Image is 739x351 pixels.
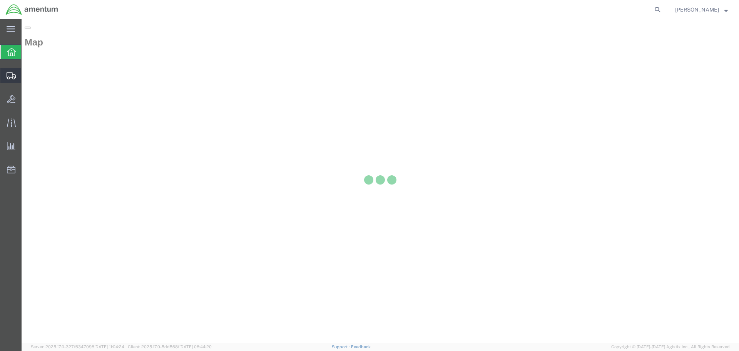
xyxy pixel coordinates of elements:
a: Feedback [351,344,371,349]
span: Ahmed Warraiat [675,5,719,14]
span: Client: 2025.17.0-5dd568f [128,344,212,349]
img: logo [5,4,59,15]
a: Support [332,344,351,349]
span: Copyright © [DATE]-[DATE] Agistix Inc., All Rights Reserved [611,344,730,350]
span: [DATE] 08:44:20 [179,344,212,349]
h2: Map [3,18,714,29]
span: [DATE] 11:04:24 [94,344,124,349]
span: Server: 2025.17.0-327f6347098 [31,344,124,349]
button: [PERSON_NAME] [675,5,728,14]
